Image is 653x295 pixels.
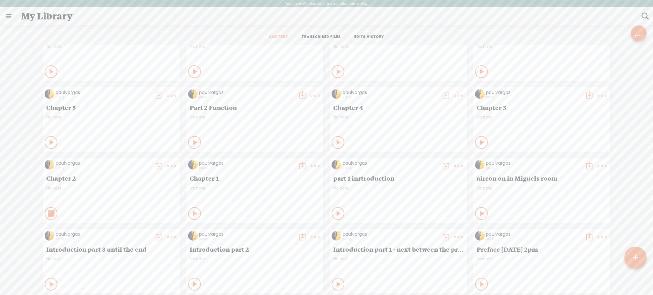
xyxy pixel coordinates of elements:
span: Chapter 4 [333,104,463,111]
span: No note [46,44,176,49]
div: [DATE] [486,237,582,241]
span: No note [190,185,320,191]
span: Introduction part 2 [190,245,320,253]
div: [DATE] [55,166,151,170]
span: Chapter 1 [190,174,320,182]
span: No note [46,185,176,191]
span: Part 2 Function [190,104,320,111]
img: http%3A%2F%2Fres.cloudinary.com%2Ftrebble-fm%2Fimage%2Fupload%2Fv1740106775%2Fcom.trebble.trebble... [475,89,485,99]
img: http%3A%2F%2Fres.cloudinary.com%2Ftrebble-fm%2Fimage%2Fupload%2Fv1740106775%2Fcom.trebble.trebble... [332,160,341,169]
label: You have 69 minutes of transcription remaining. [285,1,368,6]
span: No note [333,44,463,49]
div: My Library [17,8,637,25]
a: EDITS HISTORY [354,34,384,40]
span: Chapter 2 [46,174,176,182]
span: Chapter 5 [46,104,176,111]
img: http%3A%2F%2Fres.cloudinary.com%2Ftrebble-fm%2Fimage%2Fupload%2Fv1740106775%2Fcom.trebble.trebble... [45,89,54,99]
div: paulvargas [342,160,438,166]
span: No note [190,114,320,120]
div: paulvargas [55,231,151,237]
span: part 1 inrtroduction [333,174,463,182]
span: No note [46,256,176,262]
span: No note [333,256,463,262]
span: No note [477,256,607,262]
span: No note [333,114,463,120]
span: Introduction part 3 until the end [46,245,176,253]
div: [DATE] [486,166,582,170]
img: http%3A%2F%2Fres.cloudinary.com%2Ftrebble-fm%2Fimage%2Fupload%2Fv1740106775%2Fcom.trebble.trebble... [45,160,54,169]
div: paulvargas [486,89,582,96]
span: No note [477,44,607,49]
div: paulvargas [55,160,151,166]
div: [DATE] [342,95,438,99]
img: http%3A%2F%2Fres.cloudinary.com%2Ftrebble-fm%2Fimage%2Fupload%2Fv1740106775%2Fcom.trebble.trebble... [188,231,198,241]
div: paulvargas [199,160,295,166]
img: http%3A%2F%2Fres.cloudinary.com%2Ftrebble-fm%2Fimage%2Fupload%2Fv1740106775%2Fcom.trebble.trebble... [188,89,198,99]
span: No note [190,44,320,49]
div: paulvargas [486,160,582,166]
span: Introduction part 1 - next between the problem and the result is a gap [333,245,463,253]
div: paulvargas [486,231,582,237]
div: [DATE] [342,237,438,241]
a: TRANSCRIBED FILES [302,34,341,40]
div: [DATE] [55,95,151,99]
img: http%3A%2F%2Fres.cloudinary.com%2Ftrebble-fm%2Fimage%2Fupload%2Fv1740106775%2Fcom.trebble.trebble... [475,160,485,169]
span: No note [477,114,607,120]
img: http%3A%2F%2Fres.cloudinary.com%2Ftrebble-fm%2Fimage%2Fupload%2Fv1740106775%2Fcom.trebble.trebble... [475,231,485,241]
div: [DATE] [55,237,151,241]
div: paulvargas [199,89,295,96]
span: Preface [DATE] 2pm [477,245,607,253]
div: paulvargas [199,231,295,237]
div: [DATE] [199,237,295,241]
span: No note [190,256,320,262]
img: http%3A%2F%2Fres.cloudinary.com%2Ftrebble-fm%2Fimage%2Fupload%2Fv1740106775%2Fcom.trebble.trebble... [332,231,341,241]
div: paulvargas [55,89,151,96]
img: http%3A%2F%2Fres.cloudinary.com%2Ftrebble-fm%2Fimage%2Fupload%2Fv1740106775%2Fcom.trebble.trebble... [45,231,54,241]
div: paulvargas [342,89,438,96]
div: [DATE] [199,95,295,99]
span: No note [46,114,176,120]
span: No note [333,185,463,191]
img: http%3A%2F%2Fres.cloudinary.com%2Ftrebble-fm%2Fimage%2Fupload%2Fv1740106775%2Fcom.trebble.trebble... [188,160,198,169]
span: No note [477,185,607,191]
div: [DATE] [199,166,295,170]
span: Chapter 3 [477,104,607,111]
img: http%3A%2F%2Fres.cloudinary.com%2Ftrebble-fm%2Fimage%2Fupload%2Fv1740106775%2Fcom.trebble.trebble... [332,89,341,99]
a: CONTENT [269,34,288,40]
span: aircon on in Miguels room [477,174,607,182]
div: [DATE] [342,166,438,170]
div: paulvargas [342,231,438,237]
div: [DATE] [486,95,582,99]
